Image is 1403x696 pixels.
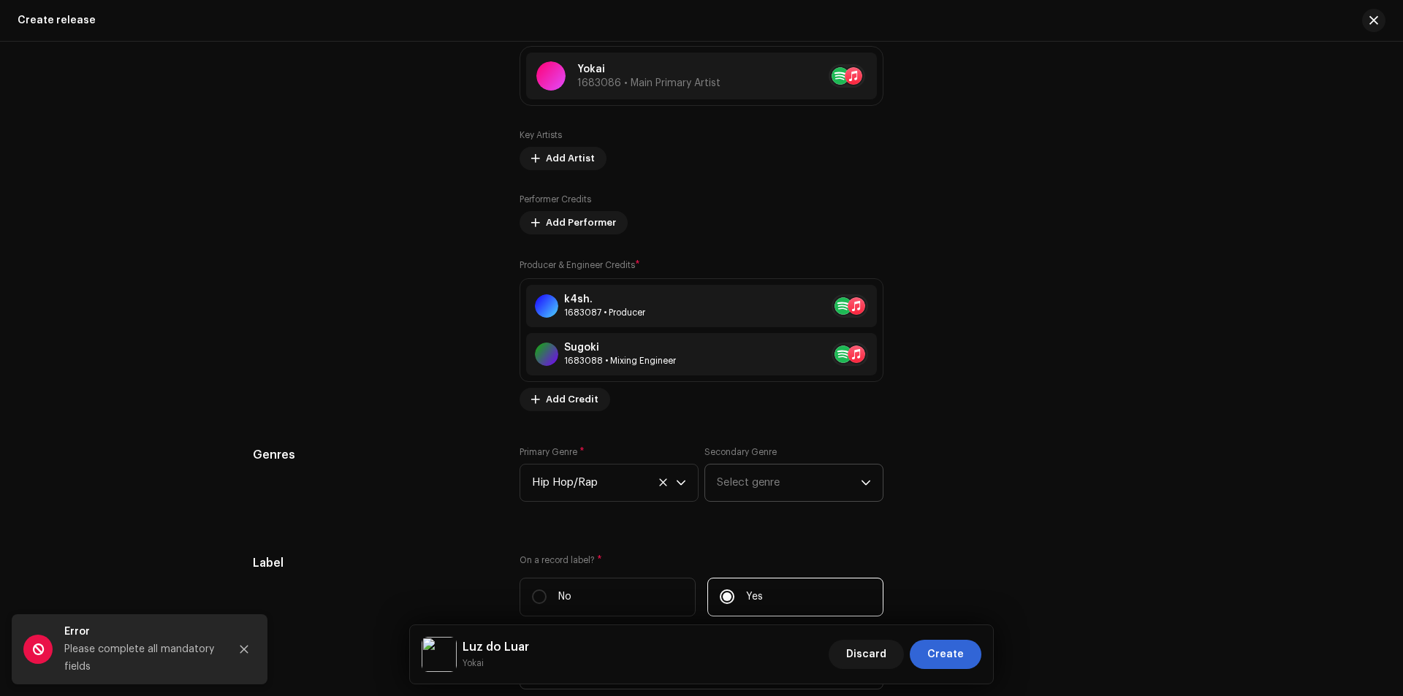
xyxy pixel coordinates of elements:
button: Add Artist [520,147,607,170]
h5: Luz do Luar [463,638,529,656]
p: No [558,589,571,605]
label: Primary Genre [520,446,585,458]
label: Secondary Genre [704,446,777,458]
p: Yes [746,589,763,605]
label: Key Artists [520,129,562,141]
label: On a record label? [520,554,883,566]
span: Add Credit [546,385,598,414]
div: Please complete all mandatory fields [64,640,218,676]
button: Add Credit [520,388,610,411]
button: Discard [829,640,904,669]
div: Error [64,623,218,640]
button: Create [910,640,981,669]
div: k4sh. [564,294,645,305]
h5: Label [253,554,496,572]
small: Producer & Engineer Credits [520,261,635,269]
div: dropdown trigger [676,464,686,501]
div: Producer [564,307,645,318]
div: dropdown trigger [861,464,871,501]
small: Luz do Luar [463,656,529,670]
span: Select genre [717,464,861,501]
span: Discard [846,640,886,669]
button: Add Performer [520,211,628,234]
img: 4bc7aacb-24cd-4b4b-ac02-fcba4e143211 [422,637,457,672]
div: Mixing Engineer [564,355,676,367]
button: Close [229,635,259,664]
h5: Genres [253,446,496,464]
span: Hip Hop/Rap [532,464,676,501]
span: Add Performer [546,208,616,237]
span: 1683086 • Main Primary Artist [577,78,720,88]
label: Performer Credits [520,194,591,205]
p: Yokai [577,62,720,77]
div: Sugoki [564,342,676,353]
span: Create [927,640,964,669]
span: Add Artist [546,144,595,173]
